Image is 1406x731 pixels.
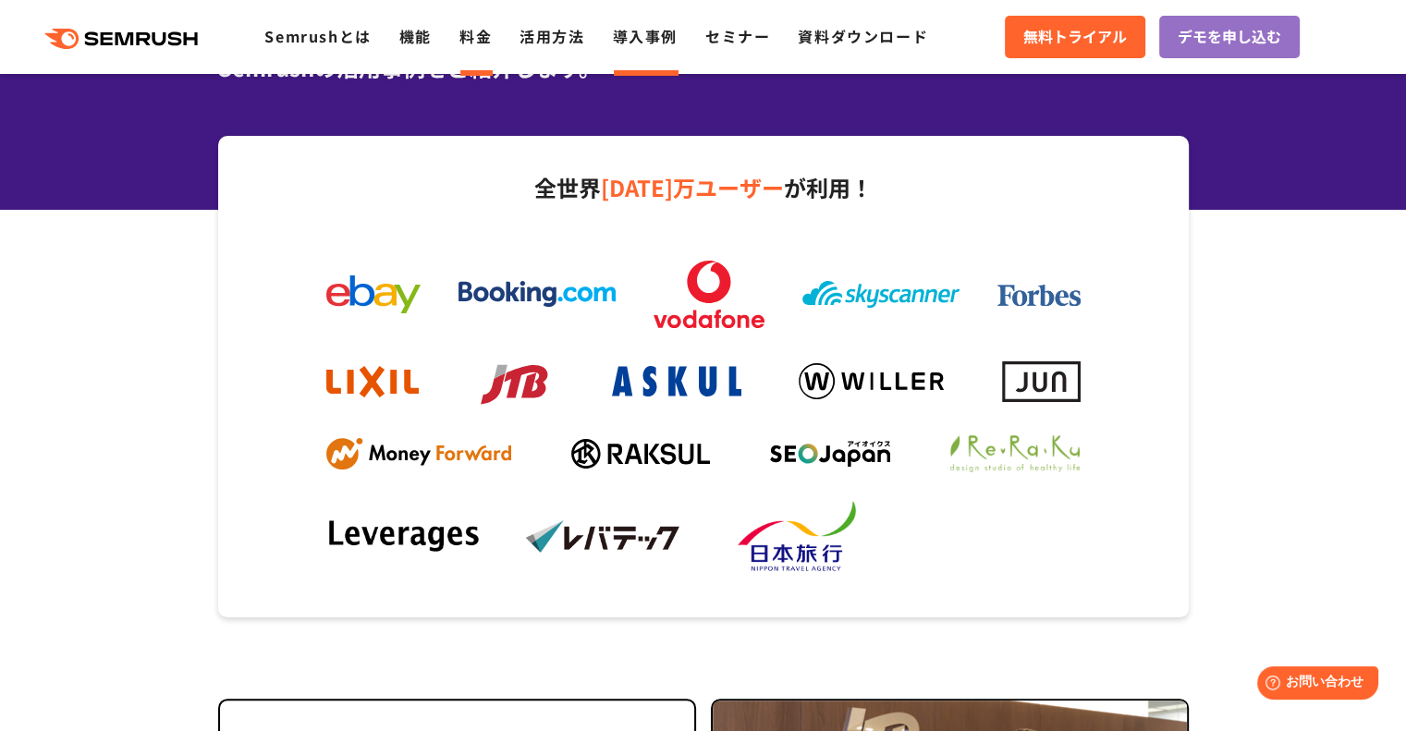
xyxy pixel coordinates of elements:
img: leverages [326,518,483,555]
a: セミナー [705,25,770,47]
img: seojapan [770,441,890,467]
iframe: Help widget launcher [1241,659,1386,711]
img: vodafone [654,261,764,328]
span: 無料トライアル [1023,25,1127,49]
img: levtech [525,519,682,554]
span: [DATE]万ユーザー [601,171,784,203]
img: nta [724,500,881,574]
img: ebay [326,275,421,313]
img: raksul [571,439,710,469]
img: forbes [997,285,1081,307]
img: mf [326,438,511,470]
a: 活用方法 [520,25,584,47]
a: デモを申し込む [1159,16,1300,58]
a: 料金 [459,25,492,47]
p: 全世界 が利用！ [308,168,1099,207]
img: lixil [326,366,419,397]
a: 資料ダウンロード [798,25,928,47]
a: Semrushとは [264,25,371,47]
span: デモを申し込む [1178,25,1281,49]
img: jtb [476,356,555,408]
img: jun [1002,361,1081,401]
img: skyscanner [802,281,960,308]
img: booking [458,281,616,307]
a: 無料トライアル [1005,16,1145,58]
img: ReRaKu [950,435,1080,472]
a: 機能 [399,25,432,47]
img: askul [612,366,741,396]
img: willer [799,363,944,399]
img: dummy [923,518,1080,556]
a: 導入事例 [613,25,678,47]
